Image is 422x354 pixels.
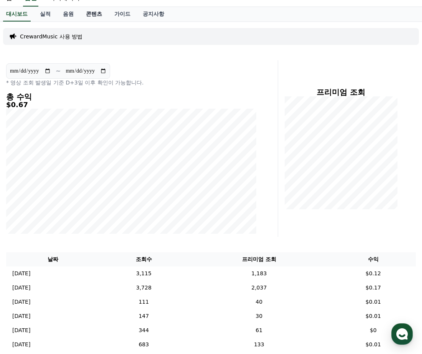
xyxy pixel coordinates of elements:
span: 대화 [70,255,79,261]
span: 홈 [24,255,29,261]
a: 대화 [51,243,99,263]
td: 147 [100,309,188,323]
td: $0.01 [331,309,416,323]
td: 40 [188,295,331,309]
p: [DATE] [12,270,30,278]
td: 133 [188,337,331,352]
td: $0.17 [331,281,416,295]
p: [DATE] [12,298,30,306]
td: 3,728 [100,281,188,295]
p: [DATE] [12,326,30,334]
td: 1,183 [188,266,331,281]
td: $0.12 [331,266,416,281]
th: 조회수 [100,252,188,266]
p: ~ [56,66,61,76]
td: 3,115 [100,266,188,281]
a: 실적 [34,7,57,22]
p: [DATE] [12,284,30,292]
h4: 총 수익 [6,93,256,101]
a: CrewardMusic 사용 방법 [20,33,82,40]
th: 날짜 [6,252,100,266]
td: $0.01 [331,337,416,352]
h5: $0.67 [6,101,256,109]
td: 61 [188,323,331,337]
td: 683 [100,337,188,352]
a: 콘텐츠 [80,7,108,22]
th: 프리미엄 조회 [188,252,331,266]
h4: 프리미엄 조회 [284,88,397,96]
a: 홈 [2,243,51,263]
a: 음원 [57,7,80,22]
span: 설정 [119,255,128,261]
th: 수익 [331,252,416,266]
td: $0 [331,323,416,337]
a: 공지사항 [137,7,170,22]
td: 111 [100,295,188,309]
p: * 영상 조회 발생일 기준 D+3일 이후 확인이 가능합니다. [6,79,256,86]
a: 가이드 [108,7,137,22]
a: 대시보드 [3,7,31,22]
p: [DATE] [12,341,30,349]
td: 344 [100,323,188,337]
td: 30 [188,309,331,323]
td: 2,037 [188,281,331,295]
p: [DATE] [12,312,30,320]
a: 설정 [99,243,147,263]
td: $0.01 [331,295,416,309]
